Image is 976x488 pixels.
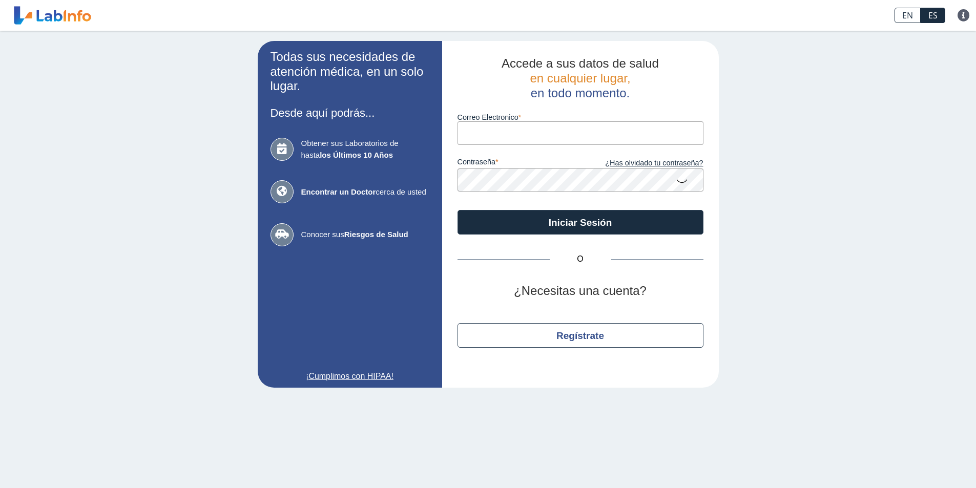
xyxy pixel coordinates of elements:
button: Regístrate [458,323,703,348]
h2: ¿Necesitas una cuenta? [458,284,703,299]
span: O [550,253,611,265]
h3: Desde aquí podrás... [271,107,429,119]
a: EN [895,8,921,23]
span: en todo momento. [531,86,630,100]
a: ES [921,8,945,23]
a: ¡Cumplimos con HIPAA! [271,370,429,383]
b: Encontrar un Doctor [301,187,376,196]
h2: Todas sus necesidades de atención médica, en un solo lugar. [271,50,429,94]
span: Conocer sus [301,229,429,241]
b: los Últimos 10 Años [320,151,393,159]
span: en cualquier lugar, [530,71,630,85]
label: Correo Electronico [458,113,703,121]
button: Iniciar Sesión [458,210,703,235]
span: Obtener sus Laboratorios de hasta [301,138,429,161]
span: cerca de usted [301,186,429,198]
a: ¿Has olvidado tu contraseña? [580,158,703,169]
label: contraseña [458,158,580,169]
b: Riesgos de Salud [344,230,408,239]
span: Accede a sus datos de salud [502,56,659,70]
